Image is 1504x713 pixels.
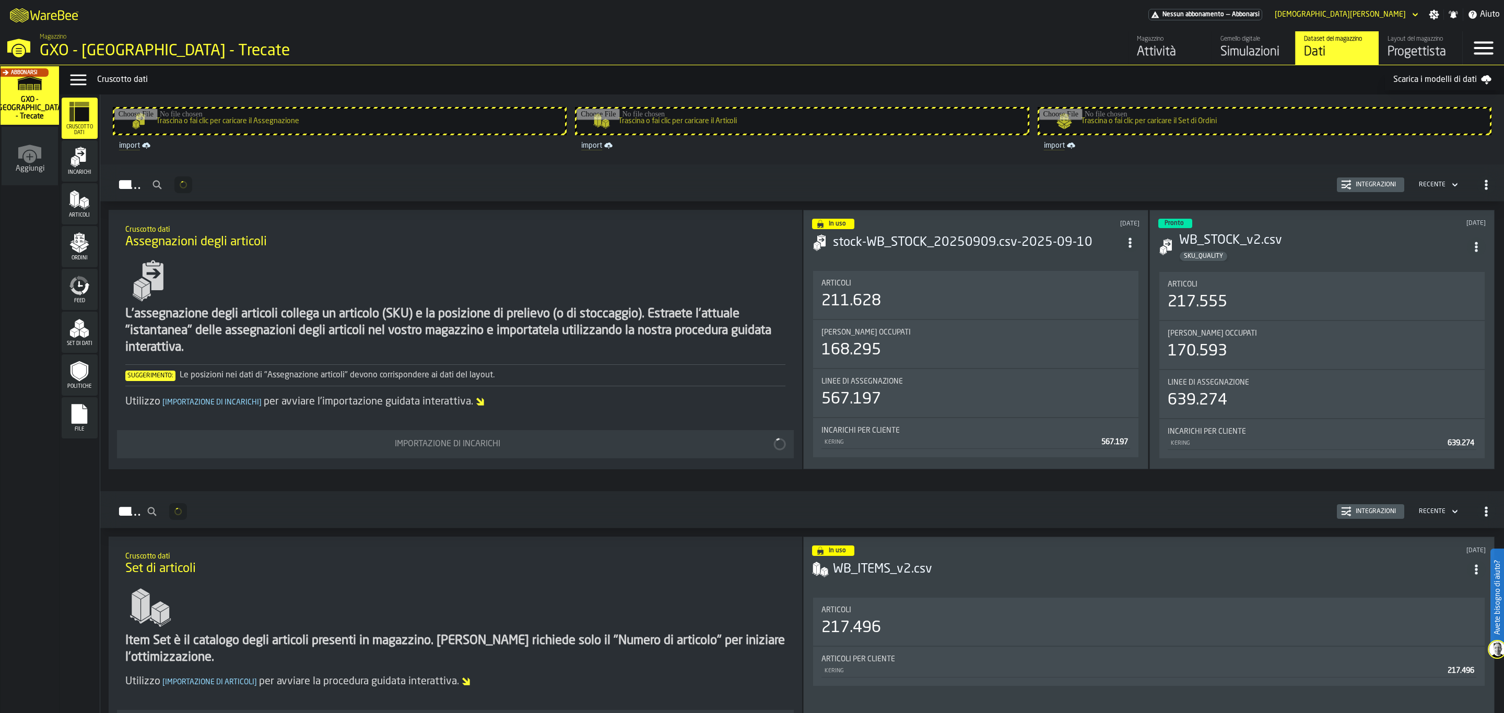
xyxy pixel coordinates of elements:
div: Integrazioni [1352,181,1400,188]
div: Layout del magazzino [1388,35,1454,43]
div: StatList-item-KERING [821,435,1130,449]
span: Linee di assegnazione [1168,378,1249,387]
div: StatList-item-KERING [1168,436,1476,450]
span: Set di dati [62,341,98,347]
div: status-4 2 [812,219,854,229]
div: Dataset del magazzino [1304,35,1370,43]
div: status-4 2 [812,545,854,556]
span: — [1226,11,1230,18]
a: link-to-/wh/i/7274009e-5361-4e21-8e36-7045ee840609/import/orders/ [1040,139,1489,152]
div: Title [821,426,1130,435]
div: stat-Linee di assegnazione [813,369,1138,417]
span: In uso [829,548,846,554]
span: Aiuto [1480,8,1500,21]
span: 567.197 [1101,438,1128,446]
div: Dati [1304,44,1370,61]
span: Incarichi [62,170,98,175]
li: menu File [62,397,98,439]
div: Title [821,279,1130,288]
span: Set di articoli [125,561,196,577]
div: status-3 2 [1158,219,1192,228]
div: stat-Articoli per cliente [813,647,1485,686]
a: link-to-/wh/i/7274009e-5361-4e21-8e36-7045ee840609/data [1295,31,1379,65]
div: Title [1168,280,1476,289]
div: Title [1168,427,1476,436]
div: DropdownMenuValue-4 [1415,505,1460,518]
a: link-to-/wh/i/7274009e-5361-4e21-8e36-7045ee840609/import/items/ [577,139,1027,152]
h2: Sub Title [125,223,785,234]
span: Suggerimento: [125,371,175,381]
div: 639.274 [1168,391,1227,410]
div: Le posizioni nei dati di "Assegnazione articoli" devono corrispondere ai dati del layout. [125,369,785,382]
button: button-Integrazioni [1337,504,1404,519]
div: Importazione di incarichi [123,438,772,450]
div: ItemListCard-DashboardItemContainer [1149,210,1495,469]
div: DropdownMenuValue-Matteo Cultrera [1271,8,1420,21]
div: stat-Incarichi per cliente [1159,419,1485,458]
div: stock-WB_STOCK_20250909.csv-2025-09-10 [833,234,1121,251]
div: DropdownMenuValue-4 [1419,508,1446,515]
span: Importazione di incarichi [160,399,264,406]
label: button-toggle-Aiuto [1463,8,1504,21]
div: Title [1168,378,1476,387]
a: link-to-/wh/new [2,127,58,187]
span: File [62,426,98,432]
div: Integrazioni [1352,508,1400,515]
div: Progettista [1388,44,1454,61]
div: Updated: 10/09/2025, 09:24:05 Created: 10/09/2025, 09:22:18 [998,220,1139,228]
a: link-to-/wh/i/7274009e-5361-4e21-8e36-7045ee840609/import/assignment/ [115,139,565,152]
div: L'assegnazione degli articoli collega un articolo (SKU) e la posizione di prelievo (o di stoccagg... [125,306,785,356]
div: Title [821,606,1476,614]
span: Importazione di articoli [160,679,259,686]
div: StatList-item-KERING [821,663,1476,678]
div: Utilizzo per avviare la procedura guidata interattiva. [125,674,785,689]
span: Cruscotto dati [62,124,98,136]
div: Attività [1137,44,1203,61]
div: stat-Articoli [813,598,1485,646]
div: 170.593 [1168,342,1227,361]
div: 211.628 [821,292,881,311]
div: Magazzino [1137,35,1203,43]
li: menu Ordini [62,226,98,268]
span: Articoli [1168,280,1197,289]
div: Utilizzo per avviare l'importazione guidata interattiva. [125,395,785,409]
div: ItemListCard-DashboardItemContainer [803,210,1148,469]
div: title-Set di articoli [117,545,794,583]
div: Title [821,328,1130,337]
div: stat-Linee di assegnazione [1159,370,1485,418]
div: Title [821,377,1130,386]
span: Nessun abbonamento [1162,11,1224,18]
div: Simulazioni [1220,44,1287,61]
span: Articoli [62,212,98,218]
a: link-to-/wh/i/7274009e-5361-4e21-8e36-7045ee840609/feed/ [1128,31,1212,65]
li: menu Feed [62,269,98,311]
div: DropdownMenuValue-4 [1415,179,1460,191]
span: [ [162,399,165,406]
section: card-AssignmentDashboardCard [1158,270,1486,460]
a: link-to-/wh/i/7274009e-5361-4e21-8e36-7045ee840609/pricing/ [1148,9,1262,20]
span: Articoli per cliente [821,655,895,663]
span: [PERSON_NAME] occupati [821,328,911,337]
span: In uso [829,221,846,227]
section: card-AssignmentDashboardCard [812,269,1139,459]
span: Abbonarsi [1232,11,1260,18]
div: ItemListCard- [109,210,802,469]
span: Feed [62,298,98,304]
a: link-to-/wh/i/7274009e-5361-4e21-8e36-7045ee840609/simulations [1,66,59,127]
div: 567.197 [821,390,881,409]
span: Magazzino [40,33,66,41]
span: Articoli [821,606,851,614]
div: WB_STOCK_v2.csv [1179,232,1467,249]
label: Avete bisogno di aiuto? [1491,550,1503,645]
h2: button-Incarichi [100,164,1504,201]
div: Title [1168,329,1476,338]
a: Scarica i modelli di dati [1385,69,1500,90]
span: Linee di assegnazione [821,377,903,386]
label: button-toggle-Impostazioni [1425,9,1443,20]
li: menu Cruscotto dati [62,98,98,139]
div: Updated: 11/07/2025, 00:29:20 Created: 09/07/2025, 17:25:46 [1171,547,1486,554]
span: Politiche [62,384,98,389]
div: 217.555 [1168,293,1227,312]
